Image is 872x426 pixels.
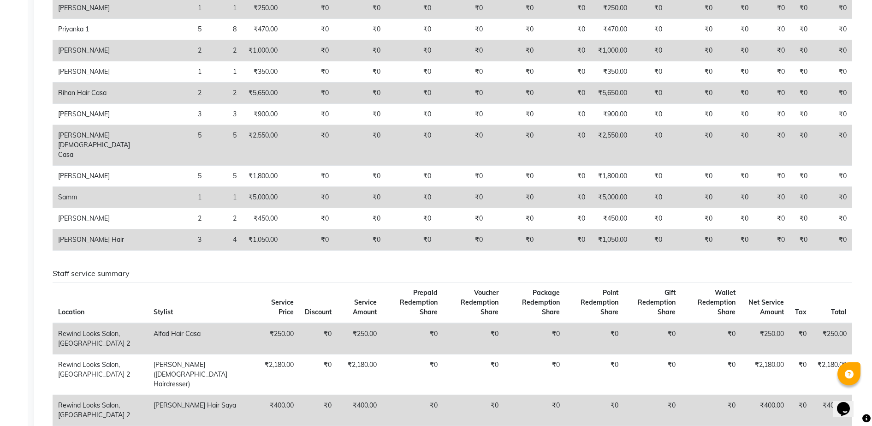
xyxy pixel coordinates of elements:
[386,40,437,61] td: ₹0
[53,187,142,208] td: Samm
[591,125,633,166] td: ₹2,550.00
[581,288,618,316] span: Point Redemption Share
[539,229,590,251] td: ₹0
[337,354,382,395] td: ₹2,180.00
[718,125,754,166] td: ₹0
[334,40,386,61] td: ₹0
[813,19,852,40] td: ₹0
[142,166,207,187] td: 5
[698,288,736,316] span: Wallet Redemption Share
[795,308,807,316] span: Tax
[283,166,335,187] td: ₹0
[754,83,790,104] td: ₹0
[488,125,540,166] td: ₹0
[142,229,207,251] td: 3
[443,323,504,354] td: ₹0
[813,208,852,229] td: ₹0
[142,40,207,61] td: 2
[718,208,754,229] td: ₹0
[668,83,718,104] td: ₹0
[283,125,335,166] td: ₹0
[386,208,437,229] td: ₹0
[789,395,812,426] td: ₹0
[437,166,488,187] td: ₹0
[668,104,718,125] td: ₹0
[386,19,437,40] td: ₹0
[668,125,718,166] td: ₹0
[539,187,590,208] td: ₹0
[334,125,386,166] td: ₹0
[504,323,565,354] td: ₹0
[748,298,784,316] span: Net Service Amount
[400,288,438,316] span: Prepaid Redemption Share
[334,208,386,229] td: ₹0
[461,288,498,316] span: Voucher Redemption Share
[334,229,386,251] td: ₹0
[718,40,754,61] td: ₹0
[591,187,633,208] td: ₹5,000.00
[668,19,718,40] td: ₹0
[437,104,488,125] td: ₹0
[148,323,256,354] td: Alfad Hair Casa
[591,83,633,104] td: ₹5,650.00
[283,187,335,208] td: ₹0
[633,61,668,83] td: ₹0
[142,19,207,40] td: 5
[488,166,540,187] td: ₹0
[256,395,299,426] td: ₹400.00
[633,187,668,208] td: ₹0
[353,298,377,316] span: Service Amount
[207,208,242,229] td: 2
[754,125,790,166] td: ₹0
[53,61,142,83] td: [PERSON_NAME]
[386,125,437,166] td: ₹0
[633,104,668,125] td: ₹0
[718,166,754,187] td: ₹0
[741,395,789,426] td: ₹400.00
[522,288,560,316] span: Package Redemption Share
[591,166,633,187] td: ₹1,800.00
[668,187,718,208] td: ₹0
[299,354,337,395] td: ₹0
[718,104,754,125] td: ₹0
[242,208,283,229] td: ₹450.00
[437,40,488,61] td: ₹0
[813,40,852,61] td: ₹0
[207,83,242,104] td: 2
[591,104,633,125] td: ₹900.00
[386,83,437,104] td: ₹0
[148,354,256,395] td: [PERSON_NAME] ([DEMOGRAPHIC_DATA] Hairdresser)
[299,395,337,426] td: ₹0
[53,19,142,40] td: Priyanka 1
[790,61,813,83] td: ₹0
[242,187,283,208] td: ₹5,000.00
[437,19,488,40] td: ₹0
[812,323,852,354] td: ₹250.00
[633,125,668,166] td: ₹0
[633,208,668,229] td: ₹0
[591,61,633,83] td: ₹350.00
[283,229,335,251] td: ₹0
[790,229,813,251] td: ₹0
[754,19,790,40] td: ₹0
[681,354,741,395] td: ₹0
[488,208,540,229] td: ₹0
[754,104,790,125] td: ₹0
[813,104,852,125] td: ₹0
[207,125,242,166] td: 5
[812,354,852,395] td: ₹2,180.00
[337,323,382,354] td: ₹250.00
[242,61,283,83] td: ₹350.00
[299,323,337,354] td: ₹0
[633,40,668,61] td: ₹0
[754,61,790,83] td: ₹0
[386,229,437,251] td: ₹0
[207,19,242,40] td: 8
[488,19,540,40] td: ₹0
[437,125,488,166] td: ₹0
[790,166,813,187] td: ₹0
[718,187,754,208] td: ₹0
[437,187,488,208] td: ₹0
[790,125,813,166] td: ₹0
[718,229,754,251] td: ₹0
